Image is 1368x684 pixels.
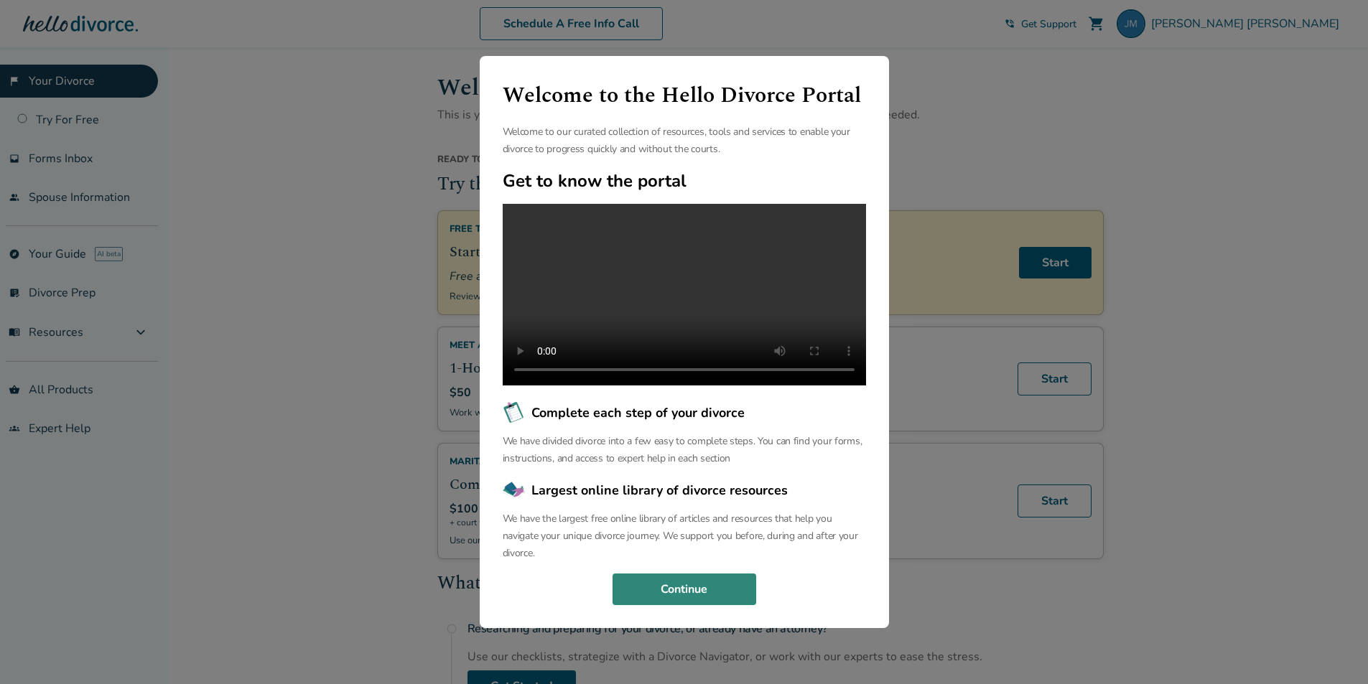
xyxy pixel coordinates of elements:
[503,401,526,424] img: Complete each step of your divorce
[503,169,866,192] h2: Get to know the portal
[613,573,756,605] button: Continue
[503,123,866,158] p: Welcome to our curated collection of resources, tools and services to enable your divorce to prog...
[531,481,788,500] span: Largest online library of divorce resources
[503,510,866,562] p: We have the largest free online library of articles and resources that help you navigate your uni...
[503,79,866,112] h1: Welcome to the Hello Divorce Portal
[531,403,745,422] span: Complete each step of your divorce
[503,433,866,467] p: We have divided divorce into a few easy to complete steps. You can find your forms, instructions,...
[1296,615,1368,684] iframe: Chat Widget
[503,479,526,502] img: Largest online library of divorce resources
